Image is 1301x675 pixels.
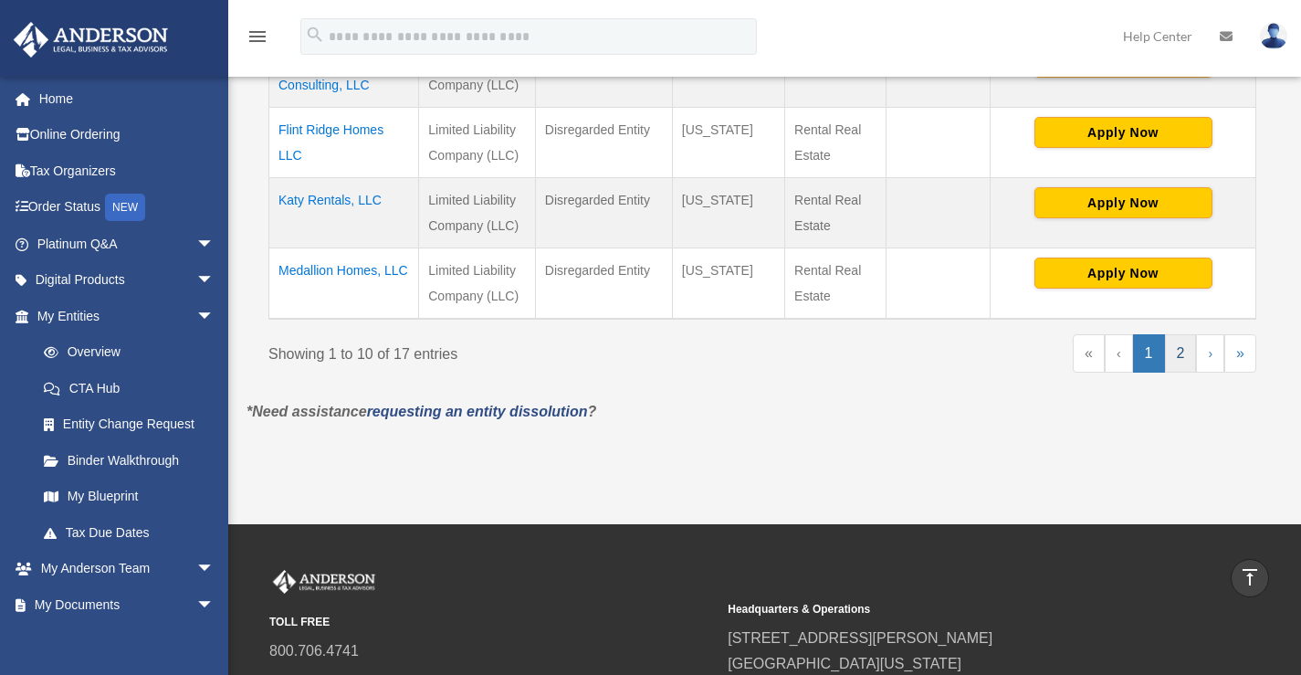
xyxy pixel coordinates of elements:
td: [US_STATE] [672,248,784,320]
i: menu [247,26,268,47]
a: Tax Due Dates [26,514,233,551]
small: TOLL FREE [269,613,715,632]
a: My Blueprint [26,479,233,515]
i: vertical_align_top [1239,566,1261,588]
a: 2 [1165,334,1197,373]
button: Apply Now [1034,117,1212,148]
a: My Entitiesarrow_drop_down [13,298,233,334]
div: NEW [105,194,145,221]
a: Platinum Q&Aarrow_drop_down [13,226,242,262]
a: Order StatusNEW [13,189,242,227]
a: vertical_align_top [1231,559,1269,597]
span: arrow_drop_down [196,586,233,624]
img: Anderson Advisors Platinum Portal [8,22,173,58]
td: Disregarded Entity [535,108,672,178]
a: My Anderson Teamarrow_drop_down [13,551,242,587]
span: arrow_drop_down [196,551,233,588]
a: 1 [1133,334,1165,373]
td: Limited Liability Company (LLC) [419,108,536,178]
a: requesting an entity dissolution [367,404,588,419]
a: First [1073,334,1105,373]
i: search [305,25,325,45]
td: Flint Ridge Homes LLC [269,108,419,178]
button: Apply Now [1034,258,1212,289]
a: Entity Change Request [26,406,233,443]
td: [US_STATE] [672,178,784,248]
a: [GEOGRAPHIC_DATA][US_STATE] [728,656,961,671]
a: Tax Organizers [13,153,242,189]
td: [US_STATE] [672,108,784,178]
td: Rental Real Estate [785,108,887,178]
a: Home [13,80,242,117]
span: arrow_drop_down [196,298,233,335]
a: [STREET_ADDRESS][PERSON_NAME] [728,630,992,646]
a: My Documentsarrow_drop_down [13,586,242,623]
td: Medallion Homes, LLC [269,248,419,320]
span: arrow_drop_down [196,226,233,263]
a: menu [247,32,268,47]
img: User Pic [1260,23,1287,49]
td: Limited Liability Company (LLC) [419,248,536,320]
em: *Need assistance ? [247,404,596,419]
td: Rental Real Estate [785,248,887,320]
a: Digital Productsarrow_drop_down [13,262,242,299]
span: arrow_drop_down [196,262,233,300]
a: CTA Hub [26,370,233,406]
td: Limited Liability Company (LLC) [419,178,536,248]
a: Overview [26,334,224,371]
a: Binder Walkthrough [26,442,233,479]
small: Headquarters & Operations [728,600,1173,619]
a: Online Ordering [13,117,242,153]
a: Previous [1105,334,1133,373]
td: Katy Rentals, LLC [269,178,419,248]
div: Showing 1 to 10 of 17 entries [268,334,749,367]
td: Disregarded Entity [535,178,672,248]
img: Anderson Advisors Platinum Portal [269,570,379,594]
a: Next [1196,334,1224,373]
button: Apply Now [1034,187,1212,218]
td: Rental Real Estate [785,178,887,248]
a: 800.706.4741 [269,643,359,659]
a: Last [1224,334,1256,373]
td: Disregarded Entity [535,248,672,320]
